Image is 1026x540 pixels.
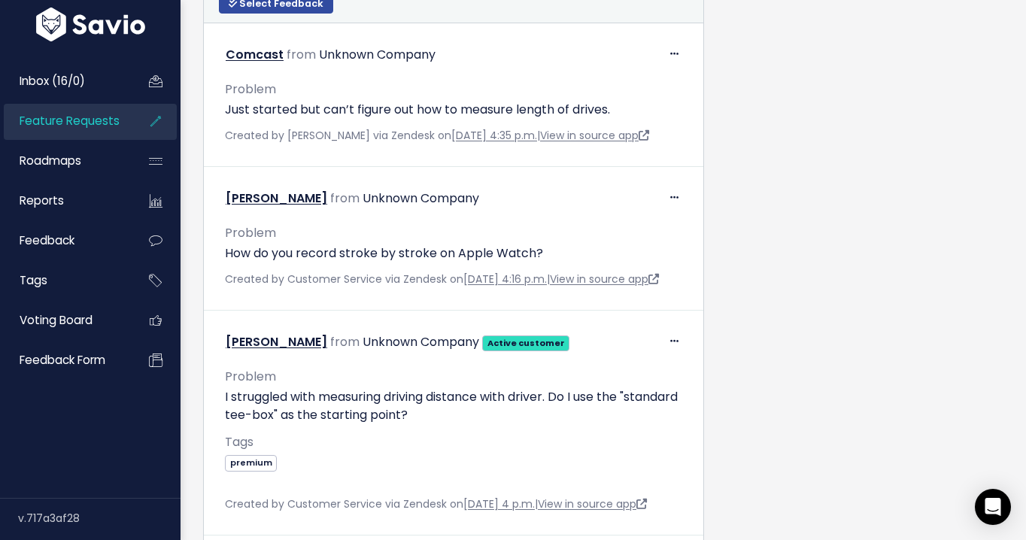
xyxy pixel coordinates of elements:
a: Feedback [4,223,125,258]
div: Open Intercom Messenger [975,489,1011,525]
div: Unknown Company [363,188,479,210]
a: Roadmaps [4,144,125,178]
a: premium [225,454,277,469]
a: Voting Board [4,303,125,338]
a: View in source app [540,128,649,143]
span: Problem [225,80,276,98]
p: Just started but can’t figure out how to measure length of drives. [225,101,682,119]
a: View in source app [538,496,647,511]
span: Created by [PERSON_NAME] via Zendesk on | [225,128,649,143]
a: Feature Requests [4,104,125,138]
span: from [330,190,360,207]
span: Problem [225,224,276,241]
a: Reports [4,184,125,218]
a: [DATE] 4 p.m. [463,496,535,511]
a: [PERSON_NAME] [226,333,327,350]
span: Created by Customer Service via Zendesk on | [225,496,647,511]
div: Unknown Company [319,44,436,66]
span: Feedback [20,232,74,248]
span: from [330,333,360,350]
span: Tags [225,433,253,451]
span: Voting Board [20,312,93,328]
strong: Active customer [487,337,565,349]
div: Unknown Company [363,332,479,353]
span: Problem [225,368,276,385]
span: from [287,46,316,63]
span: Roadmaps [20,153,81,168]
a: Tags [4,263,125,298]
a: Inbox (16/0) [4,64,125,99]
span: Feature Requests [20,113,120,129]
span: Tags [20,272,47,288]
span: Feedback form [20,352,105,368]
span: Reports [20,193,64,208]
p: How do you record stroke by stroke on Apple Watch? [225,244,682,262]
p: I struggled with measuring driving distance with driver. Do I use the "standard tee-box" as the s... [225,388,682,424]
span: Created by Customer Service via Zendesk on | [225,272,659,287]
a: [PERSON_NAME] [226,190,327,207]
a: [DATE] 4:16 p.m. [463,272,547,287]
a: Feedback form [4,343,125,378]
div: v.717a3af28 [18,499,181,538]
img: logo-white.9d6f32f41409.svg [32,8,149,41]
span: Inbox (16/0) [20,73,85,89]
a: Comcast [226,46,284,63]
a: [DATE] 4:35 p.m. [451,128,537,143]
a: View in source app [550,272,659,287]
span: premium [225,455,277,471]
